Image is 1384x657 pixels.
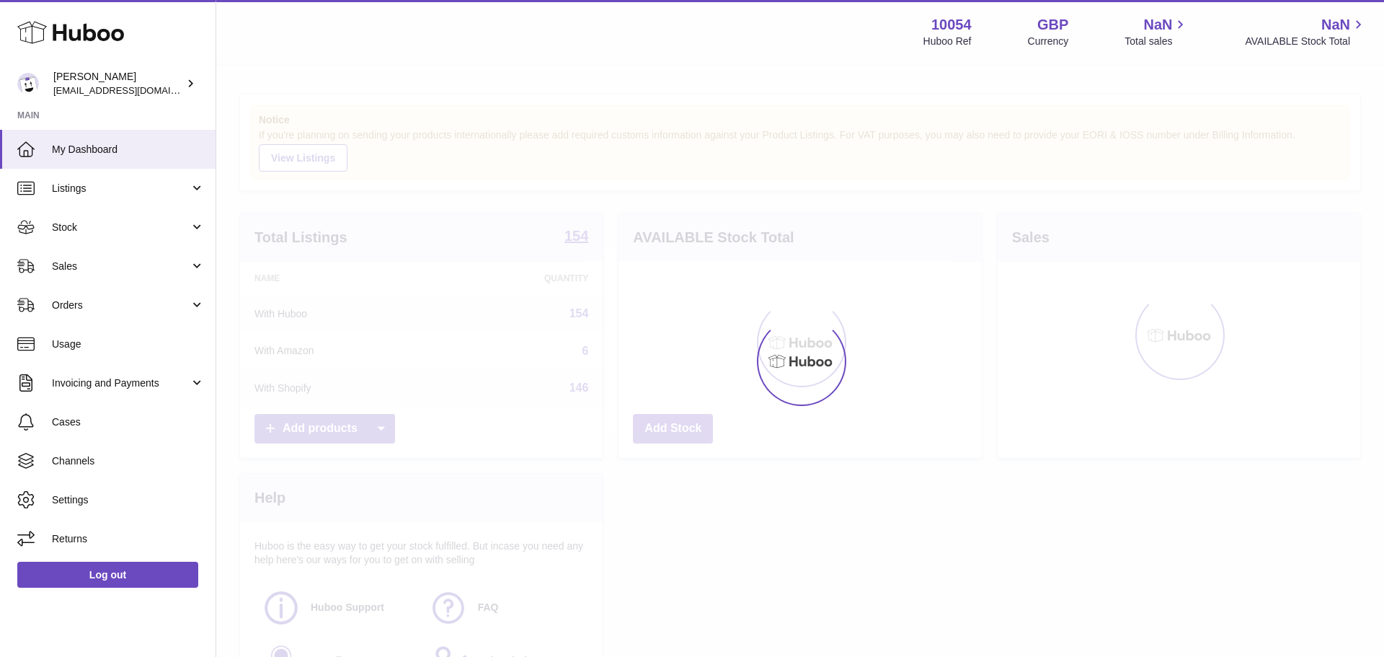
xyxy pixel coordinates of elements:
[1245,15,1367,48] a: NaN AVAILABLE Stock Total
[1037,15,1068,35] strong: GBP
[931,15,972,35] strong: 10054
[53,70,183,97] div: [PERSON_NAME]
[52,376,190,390] span: Invoicing and Payments
[52,182,190,195] span: Listings
[52,338,205,351] span: Usage
[52,260,190,273] span: Sales
[52,415,205,429] span: Cases
[52,454,205,468] span: Channels
[17,562,198,588] a: Log out
[53,84,212,96] span: [EMAIL_ADDRESS][DOMAIN_NAME]
[52,143,205,156] span: My Dashboard
[52,299,190,312] span: Orders
[923,35,972,48] div: Huboo Ref
[1245,35,1367,48] span: AVAILABLE Stock Total
[52,221,190,234] span: Stock
[52,532,205,546] span: Returns
[1124,15,1189,48] a: NaN Total sales
[17,73,39,94] img: internalAdmin-10054@internal.huboo.com
[1321,15,1350,35] span: NaN
[1124,35,1189,48] span: Total sales
[52,493,205,507] span: Settings
[1143,15,1172,35] span: NaN
[1028,35,1069,48] div: Currency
